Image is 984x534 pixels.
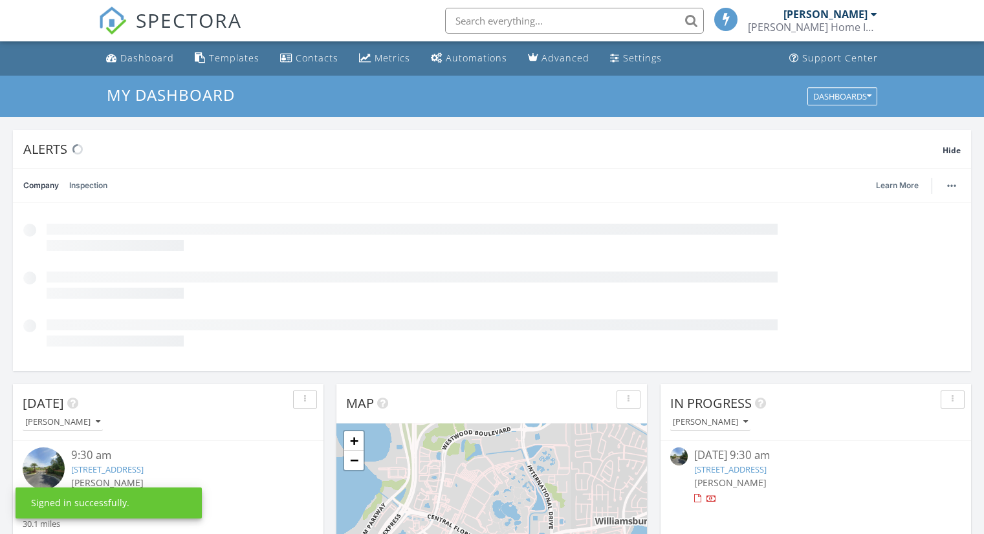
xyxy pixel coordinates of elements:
span: SPECTORA [136,6,242,34]
a: Advanced [523,47,595,70]
button: [PERSON_NAME] [670,414,750,431]
img: streetview [23,447,65,489]
div: Automations [446,52,507,64]
a: Support Center [784,47,883,70]
img: ellipsis-632cfdd7c38ec3a7d453.svg [947,184,956,187]
a: Metrics [354,47,415,70]
div: [PERSON_NAME] [783,8,868,21]
div: Signed in successfully. [31,497,129,509]
a: Company [23,169,59,202]
a: Dashboard [101,47,179,70]
span: [PERSON_NAME] [71,476,144,489]
a: 9:30 am [STREET_ADDRESS] [PERSON_NAME] 44 minutes drive time 30.1 miles [23,447,314,530]
button: [PERSON_NAME] [23,414,103,431]
button: Dashboards [807,87,877,105]
span: [PERSON_NAME] [694,476,767,489]
div: Dashboards [813,92,871,101]
div: Advanced [541,52,589,64]
div: Settings [623,52,662,64]
div: Templates [209,52,259,64]
div: 9:30 am [71,447,290,464]
div: Support Center [802,52,878,64]
a: Zoom in [344,431,364,451]
div: Metrics [375,52,410,64]
img: streetview [670,447,688,465]
span: In Progress [670,394,752,412]
div: Contacts [296,52,338,64]
a: SPECTORA [98,17,242,45]
div: Dashboard [120,52,174,64]
span: Map [346,394,374,412]
a: Settings [605,47,667,70]
a: Inspection [69,169,107,202]
a: Learn More [876,179,926,192]
img: The Best Home Inspection Software - Spectora [98,6,127,35]
span: My Dashboard [107,84,235,105]
div: 30.1 miles [23,518,105,530]
div: [DATE] 9:30 am [694,447,937,464]
a: Templates [190,47,265,70]
div: Alerts [23,140,943,158]
span: [DATE] [23,394,64,412]
a: Automations (Basic) [426,47,512,70]
a: Zoom out [344,451,364,470]
a: [DATE] 9:30 am [STREET_ADDRESS] [PERSON_NAME] [670,447,961,505]
div: [PERSON_NAME] [25,418,100,427]
div: Downing Home Inspection [748,21,877,34]
div: [PERSON_NAME] [673,418,748,427]
span: Hide [943,145,961,156]
a: Contacts [275,47,344,70]
input: Search everything... [445,8,704,34]
a: [STREET_ADDRESS] [694,464,767,475]
a: [STREET_ADDRESS] [71,464,144,475]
